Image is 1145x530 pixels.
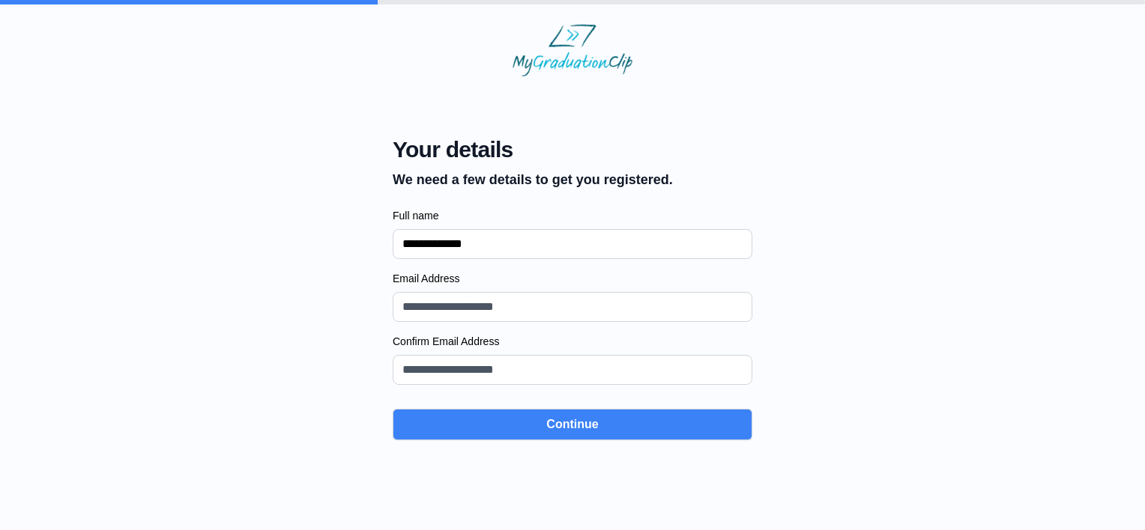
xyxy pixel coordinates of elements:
[393,169,673,190] p: We need a few details to get you registered.
[393,208,752,223] label: Full name
[513,24,632,76] img: MyGraduationClip
[393,409,752,440] button: Continue
[393,271,752,286] label: Email Address
[393,136,673,163] span: Your details
[393,334,752,349] label: Confirm Email Address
